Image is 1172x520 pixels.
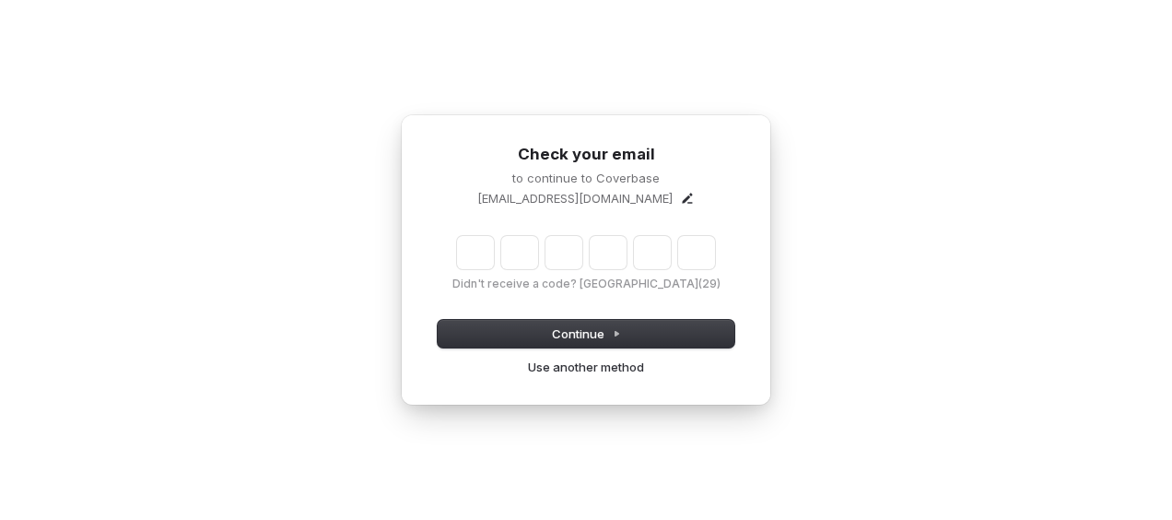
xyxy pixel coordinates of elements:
span: Continue [552,325,621,342]
p: [EMAIL_ADDRESS][DOMAIN_NAME] [477,190,673,207]
input: Enter verification code [457,236,715,269]
button: Continue [438,320,734,348]
h1: Check your email [438,144,734,166]
button: Edit [680,191,695,206]
p: to continue to Coverbase [438,170,734,186]
a: Use another method [528,359,644,375]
